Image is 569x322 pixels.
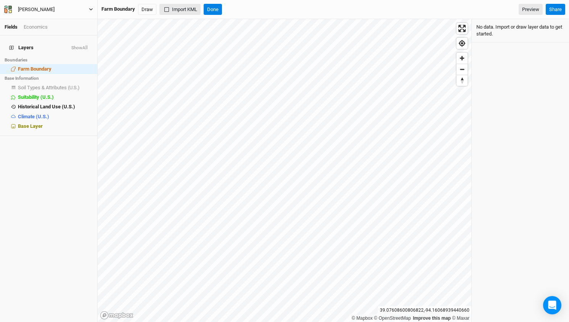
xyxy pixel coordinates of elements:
[546,4,565,15] button: Share
[18,85,80,90] span: Soil Types & Attributes (U.S.)
[18,123,93,129] div: Base Layer
[24,24,48,31] div: Economics
[378,306,471,314] div: 39.07608600806822 , -94.16068939440660
[18,94,54,100] span: Suitability (U.S.)
[4,5,93,14] button: [PERSON_NAME]
[18,6,55,13] div: Marjorie Craig
[18,85,93,91] div: Soil Types & Attributes (U.S.)
[9,45,34,51] span: Layers
[204,4,222,15] button: Done
[18,66,51,72] span: Farm Boundary
[18,123,43,129] span: Base Layer
[456,23,468,34] button: Enter fullscreen
[18,6,55,13] div: [PERSON_NAME]
[543,296,561,314] div: Open Intercom Messenger
[18,114,93,120] div: Climate (U.S.)
[456,64,468,75] button: Zoom out
[519,4,543,15] a: Preview
[452,316,469,321] a: Maxar
[18,104,75,109] span: Historical Land Use (U.S.)
[18,114,49,119] span: Climate (U.S.)
[352,316,373,321] a: Mapbox
[5,24,18,30] a: Fields
[100,311,133,320] a: Mapbox logo
[456,75,468,86] button: Reset bearing to north
[456,38,468,49] button: Find my location
[18,94,93,100] div: Suitability (U.S.)
[101,6,135,13] div: Farm Boundary
[472,19,569,42] div: No data. Import or draw layer data to get started.
[71,45,88,51] button: ShowAll
[138,4,156,15] button: Draw
[413,316,451,321] a: Improve this map
[18,66,93,72] div: Farm Boundary
[456,53,468,64] button: Zoom in
[18,104,93,110] div: Historical Land Use (U.S.)
[159,4,201,15] button: Import KML
[98,19,471,322] canvas: Map
[374,316,411,321] a: OpenStreetMap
